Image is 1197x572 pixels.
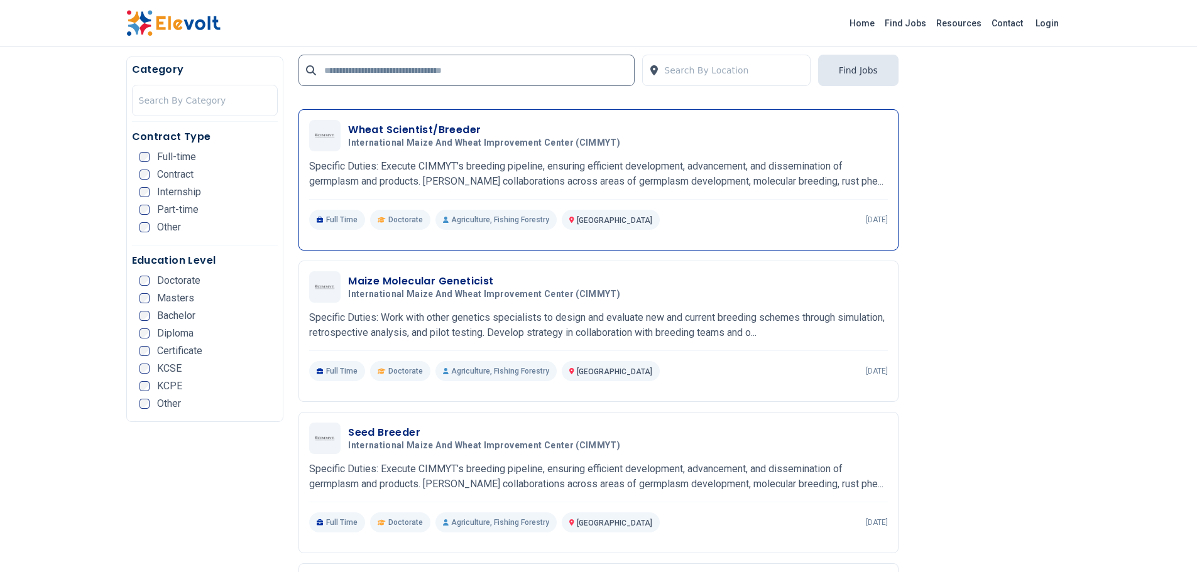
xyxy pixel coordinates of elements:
input: Bachelor [139,311,150,321]
p: Full Time [309,361,365,381]
input: Contract [139,170,150,180]
button: Find Jobs [818,55,899,86]
span: [GEOGRAPHIC_DATA] [577,216,652,225]
input: Doctorate [139,276,150,286]
h3: Wheat Scientist/Breeder [348,122,625,138]
span: Internship [157,187,201,197]
img: International Maize and Wheat Improvement Center (CIMMYT) [312,132,337,139]
p: Full Time [309,512,365,532]
h5: Category [132,62,278,77]
h5: Contract Type [132,129,278,144]
span: [GEOGRAPHIC_DATA] [577,367,652,376]
span: Diploma [157,328,194,338]
span: Doctorate [388,517,423,527]
p: Specific Duties: Work with other genetics specialists to design and evaluate new and current bree... [309,310,888,340]
span: International Maize and Wheat Improvement Center (CIMMYT) [348,440,620,451]
a: Find Jobs [880,13,931,33]
input: Diploma [139,328,150,338]
span: Masters [157,293,194,303]
span: Certificate [157,346,202,356]
input: KCPE [139,381,150,391]
a: Resources [931,13,987,33]
h3: Maize Molecular Geneticist [348,274,625,289]
span: Doctorate [388,366,423,376]
span: KCSE [157,364,182,374]
h3: Seed Breeder [348,425,625,440]
input: KCSE [139,364,150,374]
img: Elevolt [126,10,221,36]
span: KCPE [157,381,182,391]
p: Full Time [309,210,365,230]
a: International Maize and Wheat Improvement Center (CIMMYT)Wheat Scientist/BreederInternational Mai... [309,120,888,230]
input: Other [139,222,150,232]
p: [DATE] [866,517,888,527]
p: Specific Duties: Execute CIMMYT’s breeding pipeline, ensuring efficient development, advancement,... [309,159,888,189]
a: International Maize and Wheat Improvement Center (CIMMYT)Maize Molecular GeneticistInternational ... [309,271,888,381]
p: Agriculture, Fishing Forestry [435,210,557,230]
span: Bachelor [157,311,195,321]
a: Contact [987,13,1028,33]
input: Part-time [139,205,150,215]
p: Agriculture, Fishing Forestry [435,512,557,532]
img: International Maize and Wheat Improvement Center (CIMMYT) [312,284,337,291]
p: Agriculture, Fishing Forestry [435,361,557,381]
span: Doctorate [157,276,200,286]
input: Internship [139,187,150,197]
input: Certificate [139,346,150,356]
p: [DATE] [866,215,888,225]
span: Other [157,399,181,409]
p: [DATE] [866,366,888,376]
span: Full-time [157,152,196,162]
a: International Maize and Wheat Improvement Center (CIMMYT)Seed BreederInternational Maize and Whea... [309,423,888,532]
span: Part-time [157,205,199,215]
input: Other [139,399,150,409]
input: Full-time [139,152,150,162]
img: International Maize and Wheat Improvement Center (CIMMYT) [312,435,337,442]
span: International Maize and Wheat Improvement Center (CIMMYT) [348,138,620,149]
input: Masters [139,293,150,303]
iframe: Advertisement [914,57,1071,433]
iframe: Chat Widget [1134,512,1197,572]
span: Contract [157,170,194,180]
span: [GEOGRAPHIC_DATA] [577,519,652,527]
a: Home [844,13,880,33]
h5: Education Level [132,253,278,268]
a: Login [1028,11,1066,36]
span: Other [157,222,181,232]
span: Doctorate [388,215,423,225]
span: International Maize and Wheat Improvement Center (CIMMYT) [348,289,620,300]
p: Specific Duties: Execute CIMMYT’s breeding pipeline, ensuring efficient development, advancement,... [309,461,888,492]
